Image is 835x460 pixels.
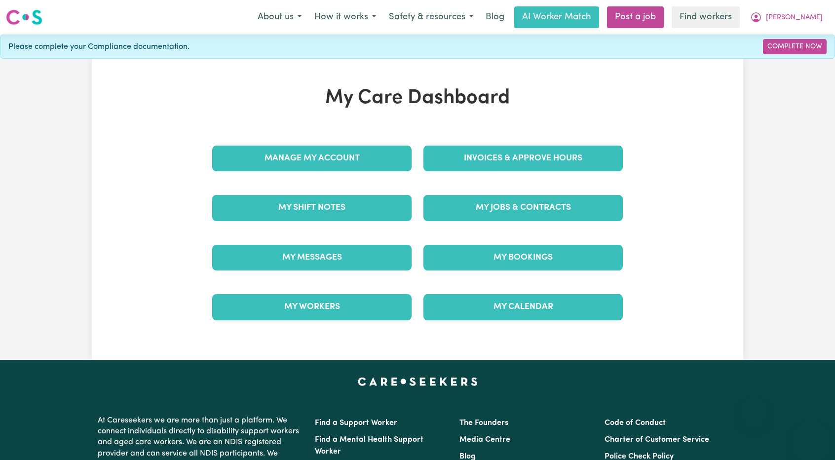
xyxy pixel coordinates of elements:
a: Charter of Customer Service [605,436,709,444]
a: AI Worker Match [514,6,599,28]
a: Complete Now [763,39,827,54]
img: Careseekers logo [6,8,42,26]
a: Find a Support Worker [315,419,397,427]
iframe: Button to launch messaging window [796,421,827,452]
a: Careseekers logo [6,6,42,29]
a: Find a Mental Health Support Worker [315,436,423,456]
a: My Jobs & Contracts [423,195,623,221]
a: Blog [480,6,510,28]
a: Media Centre [459,436,510,444]
a: Find workers [672,6,740,28]
iframe: Close message [744,397,764,417]
span: [PERSON_NAME] [766,12,823,23]
a: My Workers [212,294,412,320]
a: Careseekers home page [358,378,478,385]
a: My Shift Notes [212,195,412,221]
a: Invoices & Approve Hours [423,146,623,171]
button: Safety & resources [382,7,480,28]
button: My Account [744,7,829,28]
a: Code of Conduct [605,419,666,427]
a: My Messages [212,245,412,270]
a: Manage My Account [212,146,412,171]
button: How it works [308,7,382,28]
a: My Calendar [423,294,623,320]
a: Post a job [607,6,664,28]
a: My Bookings [423,245,623,270]
a: The Founders [459,419,508,427]
button: About us [251,7,308,28]
span: Please complete your Compliance documentation. [8,41,190,53]
h1: My Care Dashboard [206,86,629,110]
